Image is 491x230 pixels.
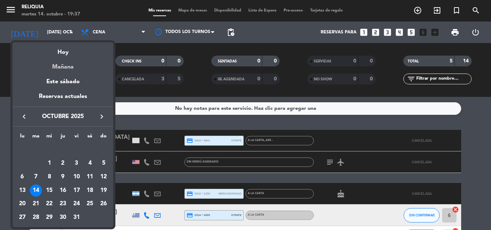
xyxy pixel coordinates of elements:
[29,132,43,143] th: martes
[97,198,110,210] div: 26
[13,72,113,92] div: Este sábado
[56,211,70,224] td: 30 de octubre de 2025
[97,197,110,211] td: 26 de octubre de 2025
[18,112,31,121] button: keyboard_arrow_left
[97,132,110,143] th: domingo
[43,211,55,224] div: 29
[30,211,42,224] div: 28
[42,211,56,224] td: 29 de octubre de 2025
[56,132,70,143] th: jueves
[70,198,83,210] div: 24
[30,198,42,210] div: 21
[84,171,96,183] div: 11
[97,157,110,169] div: 5
[84,184,96,197] div: 18
[43,184,55,197] div: 15
[57,171,69,183] div: 9
[70,197,83,211] td: 24 de octubre de 2025
[97,112,106,121] i: keyboard_arrow_right
[84,198,96,210] div: 25
[29,170,43,184] td: 7 de octubre de 2025
[15,197,29,211] td: 20 de octubre de 2025
[97,184,110,197] td: 19 de octubre de 2025
[83,132,97,143] th: sábado
[20,112,28,121] i: keyboard_arrow_left
[15,170,29,184] td: 6 de octubre de 2025
[13,92,113,107] div: Reservas actuales
[70,211,83,224] div: 31
[42,170,56,184] td: 8 de octubre de 2025
[97,157,110,170] td: 5 de octubre de 2025
[56,170,70,184] td: 9 de octubre de 2025
[29,211,43,224] td: 28 de octubre de 2025
[70,170,83,184] td: 10 de octubre de 2025
[83,170,97,184] td: 11 de octubre de 2025
[83,184,97,197] td: 18 de octubre de 2025
[70,184,83,197] td: 17 de octubre de 2025
[42,157,56,170] td: 1 de octubre de 2025
[56,157,70,170] td: 2 de octubre de 2025
[70,157,83,169] div: 3
[97,171,110,183] div: 12
[83,197,97,211] td: 25 de octubre de 2025
[70,132,83,143] th: viernes
[16,211,28,224] div: 27
[30,171,42,183] div: 7
[43,198,55,210] div: 22
[16,171,28,183] div: 6
[43,157,55,169] div: 1
[57,198,69,210] div: 23
[13,42,113,57] div: Hoy
[97,170,110,184] td: 12 de octubre de 2025
[97,184,110,197] div: 19
[42,184,56,197] td: 15 de octubre de 2025
[83,157,97,170] td: 4 de octubre de 2025
[15,143,110,157] td: OCT.
[56,184,70,197] td: 16 de octubre de 2025
[95,112,108,121] button: keyboard_arrow_right
[42,132,56,143] th: miércoles
[30,184,42,197] div: 14
[29,184,43,197] td: 14 de octubre de 2025
[31,112,95,121] span: octubre 2025
[70,211,83,224] td: 31 de octubre de 2025
[70,171,83,183] div: 10
[57,211,69,224] div: 30
[42,197,56,211] td: 22 de octubre de 2025
[29,197,43,211] td: 21 de octubre de 2025
[15,184,29,197] td: 13 de octubre de 2025
[13,57,113,72] div: Mañana
[57,157,69,169] div: 2
[57,184,69,197] div: 16
[84,157,96,169] div: 4
[43,171,55,183] div: 8
[15,211,29,224] td: 27 de octubre de 2025
[16,184,28,197] div: 13
[70,157,83,170] td: 3 de octubre de 2025
[16,198,28,210] div: 20
[56,197,70,211] td: 23 de octubre de 2025
[70,184,83,197] div: 17
[15,132,29,143] th: lunes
